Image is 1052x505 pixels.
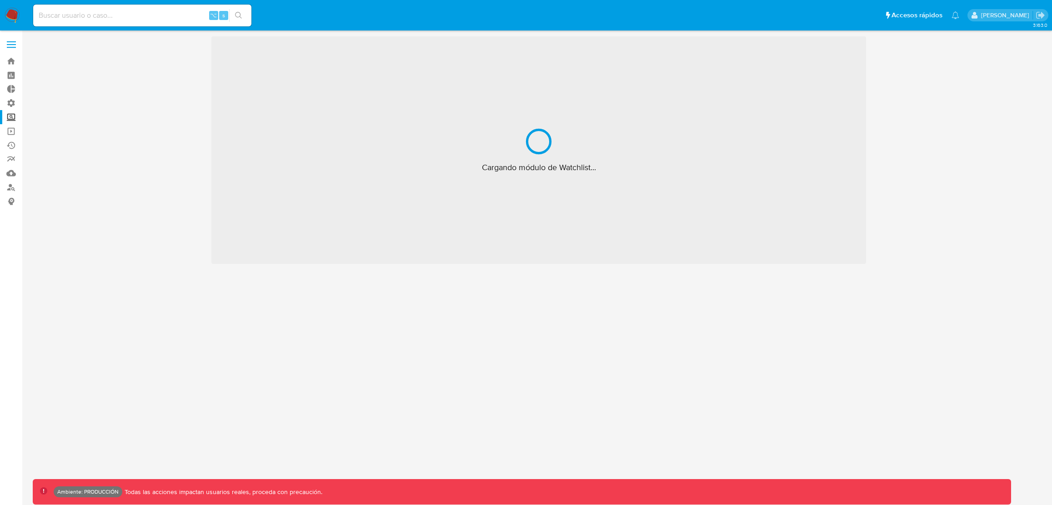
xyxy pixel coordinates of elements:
[57,490,119,494] p: Ambiente: PRODUCCIÓN
[122,488,322,496] p: Todas las acciones impactan usuarios reales, proceda con precaución.
[210,11,217,20] span: ⌥
[482,162,596,173] span: Cargando módulo de Watchlist...
[892,10,942,20] span: Accesos rápidos
[1036,10,1045,20] a: Salir
[981,11,1032,20] p: joaquin.dolcemascolo@mercadolibre.com
[229,9,248,22] button: search-icon
[952,11,959,19] a: Notificaciones
[222,11,225,20] span: s
[33,10,251,21] input: Buscar usuario o caso...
